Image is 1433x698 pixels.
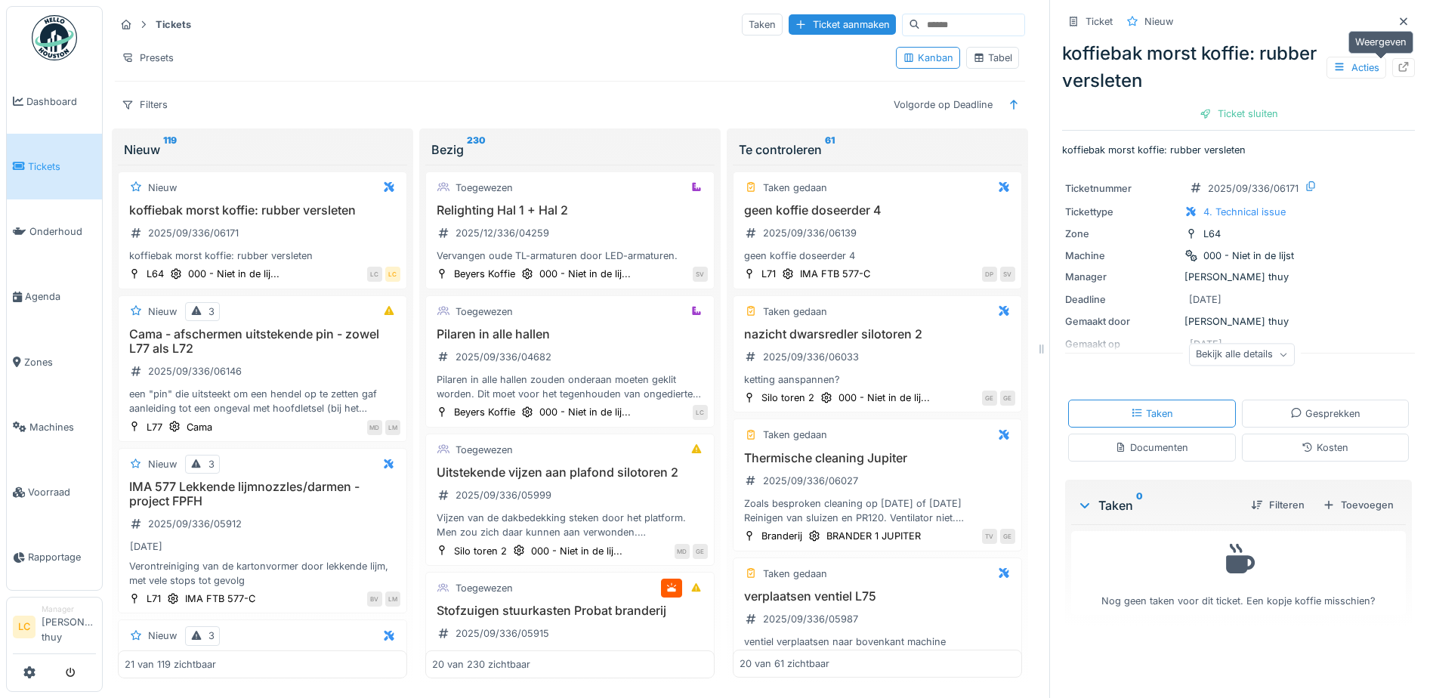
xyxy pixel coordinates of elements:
div: Taken gedaan [763,181,827,195]
div: Manager [42,604,96,615]
div: Toevoegen [1317,495,1400,515]
div: Tabel [973,51,1012,65]
div: [DATE] [437,648,470,662]
div: 2025/09/336/06171 [1208,181,1299,196]
h3: nazicht dwarsredler silotoren 2 [740,327,1015,341]
span: Voorraad [28,485,96,499]
div: TV [982,529,997,544]
div: Kanban [903,51,953,65]
div: BRANDER 1 JUPITER [826,529,921,543]
div: Vijzen van de dakbedekking steken door het platform. Men zou zich daar kunnen aan verwonden. op d... [432,511,708,539]
div: LC [693,405,708,420]
div: 3 [208,457,215,471]
a: Voorraad [7,460,102,525]
div: Silo toren 2 [761,391,814,405]
div: Filteren [1245,495,1311,515]
span: Dashboard [26,94,96,109]
div: 000 - Niet in de lij... [539,267,631,281]
div: L77 [147,420,162,434]
div: [PERSON_NAME] thuy [1065,314,1412,329]
div: Volgorde op Deadline [887,94,999,116]
sup: 61 [825,141,835,159]
div: Ticket aanmaken [789,14,896,35]
div: 000 - Niet in de lij... [188,267,279,281]
span: Tickets [28,159,96,174]
div: Ticketnummer [1065,181,1178,196]
h3: Thermische cleaning Jupiter [740,451,1015,465]
h3: verplaatsen ventiel L75 [740,589,1015,604]
div: [DATE] [1189,292,1221,307]
h3: IMA 577 Lekkende lijmnozzles/darmen - project FPFH [125,480,400,508]
div: 2025/09/336/06027 [763,474,858,488]
li: LC [13,616,36,638]
div: Filters [115,94,174,116]
div: Gemaakt door [1065,314,1178,329]
div: SV [693,267,708,282]
span: Rapportage [28,550,96,564]
h3: Pilaren in alle hallen [432,327,708,341]
div: LM [385,420,400,435]
span: Onderhoud [29,224,96,239]
div: Deadline [1065,292,1178,307]
div: IMA FTB 577-C [800,267,870,281]
p: koffiebak morst koffie: rubber versleten [1062,143,1415,157]
div: L64 [1203,227,1221,241]
div: ketting aanspannen? [740,372,1015,387]
div: Nieuw [1144,14,1173,29]
div: 2025/09/336/05987 [763,612,858,626]
li: [PERSON_NAME] thuy [42,604,96,650]
div: 000 - Niet in de lij... [531,544,622,558]
div: Ticket [1086,14,1113,29]
div: Taken gedaan [763,428,827,442]
a: Agenda [7,264,102,329]
div: Documenten [1115,440,1188,455]
div: Taken gedaan [763,304,827,319]
sup: 230 [467,141,486,159]
div: Toegewezen [456,443,513,457]
div: IMA FTB 577-C [185,591,255,606]
div: Beyers Koffie [454,405,515,419]
h3: geen koffie doseerder 4 [740,203,1015,218]
div: ventiel verplaatsen naar bovenkant machine [740,635,1015,649]
a: Machines [7,394,102,459]
div: Nieuw [148,181,177,195]
div: LM [385,591,400,607]
div: Ticket sluiten [1194,103,1284,124]
a: Onderhoud [7,199,102,264]
div: Nieuw [148,629,177,643]
div: 000 - Niet in de lij... [838,391,930,405]
div: L71 [147,591,161,606]
strong: Tickets [150,17,197,32]
div: Nieuw [124,141,401,159]
div: 3 [208,304,215,319]
div: MD [367,420,382,435]
sup: 119 [163,141,177,159]
a: Rapportage [7,525,102,590]
div: 21 van 119 zichtbaar [125,656,216,671]
div: Toegewezen [456,581,513,595]
div: Weergeven [1348,31,1413,53]
div: Tickettype [1065,205,1178,219]
div: 2025/09/336/05999 [456,488,551,502]
div: Te controleren [739,141,1016,159]
div: MD [675,544,690,559]
a: Dashboard [7,69,102,134]
h3: Relighting Hal 1 + Hal 2 [432,203,708,218]
div: 2025/12/336/04259 [456,226,549,240]
div: Machine [1065,249,1178,263]
div: L64 [147,267,164,281]
div: 2025/09/336/06033 [763,350,859,364]
div: Silo toren 2 [454,544,507,558]
h3: Stofzuigen stuurkasten Probat branderij [432,604,708,618]
div: Beyers Koffie [454,267,515,281]
div: Zone [1065,227,1178,241]
span: Agenda [25,289,96,304]
a: Zones [7,329,102,394]
div: GE [1000,529,1015,544]
div: Manager [1065,270,1178,284]
div: LC [367,267,382,282]
div: GE [1000,391,1015,406]
div: SV [1000,267,1015,282]
div: 20 van 230 zichtbaar [432,656,530,671]
div: 4. Technical issue [1203,205,1286,219]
